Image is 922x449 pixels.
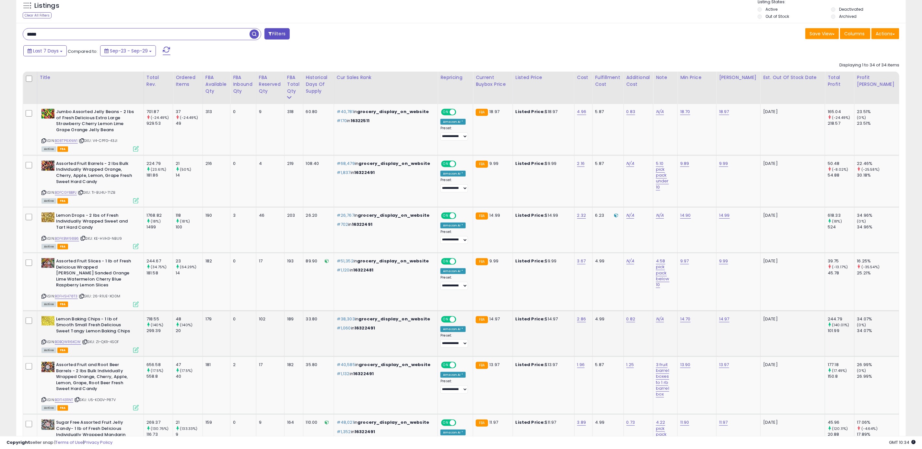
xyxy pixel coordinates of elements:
span: FBA [57,302,68,307]
p: in [337,362,433,368]
div: 14 [176,270,203,276]
small: FBA [476,161,488,168]
div: 50.48 [828,161,854,167]
div: 177.18 [828,362,854,368]
div: 47 [176,362,203,368]
div: 118 [176,213,203,218]
p: in [337,258,433,264]
p: in [337,267,433,273]
div: Preset: [440,126,468,140]
b: Lemon Baking Chips - 1 lb of Smooth Small Fresh Delicious Sweet Tangy Lemon Baking Chips [56,316,135,336]
a: 11.90 [680,419,689,426]
label: Out of Stock [765,14,789,19]
p: in [337,118,433,124]
div: Ordered Items [176,74,200,88]
div: 60.80 [306,109,329,115]
img: 61GLT4DDi1L._SL40_.jpg [41,362,54,372]
a: N/A [656,212,664,219]
p: [DATE] [763,258,820,264]
label: Deactivated [839,6,863,12]
b: Assorted Fruit Barrels - 2 lbs Bulk Individually Wrapped Orange, Cherry, Apple, Lemon, Grape Fres... [56,161,135,186]
div: 190 [205,213,225,218]
a: 9.89 [680,160,689,167]
div: 182 [287,362,298,368]
span: FBA [57,244,68,249]
a: 0.82 [626,316,636,322]
a: 9.99 [719,258,728,264]
small: (-25.58%) [861,167,880,172]
div: Historical Days Of Supply [306,74,331,95]
div: 26.99% [857,362,899,368]
div: 34.96% [857,213,899,218]
div: 21 [176,161,203,167]
span: #40,585 [337,362,355,368]
a: Terms of Use [55,439,83,445]
div: Preset: [440,275,468,290]
a: 2.32 [577,212,586,219]
div: 25.21% [857,270,899,276]
a: 1.25 [626,362,634,368]
span: Columns [844,30,865,37]
div: ASIN: [41,161,139,203]
a: 11.97 [719,419,728,426]
div: Min Price [680,74,714,81]
div: 39.75 [828,258,854,264]
div: 46 [259,213,279,218]
div: 244.67 [146,258,173,264]
div: 30.18% [857,172,899,178]
span: grocery_display_on_website [358,160,430,167]
div: FBA Available Qty [205,74,228,95]
a: 5.10 pick pack under 10 [656,160,669,190]
div: $18.97 [516,109,569,115]
p: in [337,325,433,331]
div: Repricing [440,74,470,81]
small: (140%) [151,322,163,328]
small: (18%) [832,219,842,224]
small: (18%) [151,219,161,224]
div: 1768.82 [146,213,173,218]
small: (0%) [857,115,866,120]
div: ASIN: [41,258,139,306]
a: 4.58 pick pack below 10 [656,258,670,288]
button: Actions [871,28,899,39]
span: All listings currently available for purchase on Amazon [41,146,56,152]
div: FBA Reserved Qty [259,74,282,95]
span: 13.97 [490,362,500,368]
div: FBA inbound Qty [233,74,253,95]
div: Total Profit [828,74,852,88]
small: FBA [476,213,488,220]
span: Last 7 Days [33,48,59,54]
span: 9.99 [490,258,499,264]
img: 51+GUewSrUL._SL40_.jpg [41,420,54,430]
a: 14.97 [719,316,729,322]
span: #702 [337,221,348,227]
div: 34.07% [857,316,899,322]
div: 14 [176,172,203,178]
span: FBA [57,146,68,152]
a: B08TP6XNW1 [55,138,78,144]
span: Sep-23 - Sep-29 [110,48,148,54]
p: [DATE] [763,362,820,368]
div: Cost [577,74,590,81]
div: 0 [233,316,251,322]
span: OFF [455,259,466,264]
a: B0FCGYBBPJ [55,190,77,195]
div: 203 [287,213,298,218]
small: FBA [476,362,488,369]
div: 23.51% [857,109,899,115]
div: 318 [287,109,298,115]
div: 299.39 [146,328,173,334]
div: Amazon AI * [440,268,466,274]
span: #1,120 [337,267,350,273]
div: 181 [205,362,225,368]
span: | SKU: ZI-QK1I-4SOF [82,339,119,344]
div: Current Buybox Price [476,74,510,88]
b: Listed Price: [516,160,545,167]
div: 193 [287,258,298,264]
div: 35.80 [306,362,329,368]
p: [DATE] [763,316,820,322]
div: Est. Out Of Stock Date [763,74,822,81]
span: 16322511 [351,118,369,124]
div: 5.87 [595,109,619,115]
small: (0%) [857,219,866,224]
